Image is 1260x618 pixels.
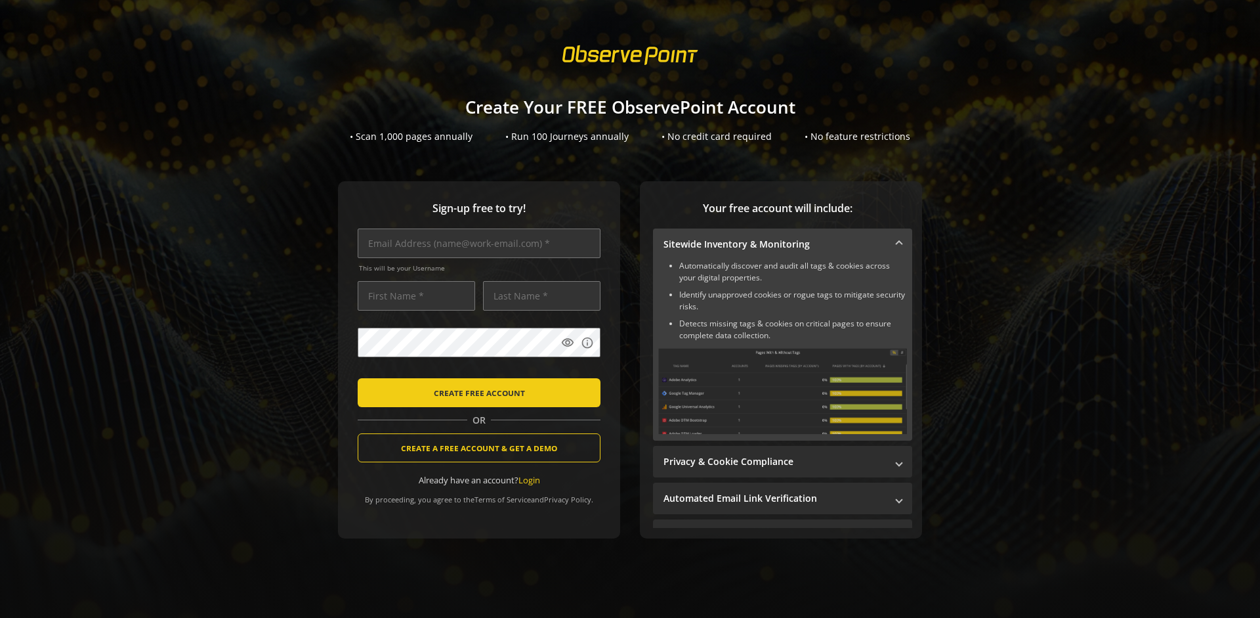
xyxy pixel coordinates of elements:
[359,263,600,273] span: This will be your Username
[661,130,772,143] div: • No credit card required
[653,446,912,477] mat-expansion-panel-header: Privacy & Cookie Compliance
[581,336,594,349] mat-icon: info
[653,519,912,551] mat-expansion-panel-header: Performance Monitoring with Web Vitals
[350,130,472,143] div: • Scan 1,000 pages annually
[358,486,600,504] div: By proceeding, you agree to the and .
[653,229,912,260] mat-expansion-panel-header: Sitewide Inventory & Monitoring
[653,260,912,441] div: Sitewide Inventory & Monitoring
[653,201,902,216] span: Your free account will include:
[544,495,591,504] a: Privacy Policy
[467,414,491,427] span: OR
[679,318,907,342] li: Detects missing tags & cookies on critical pages to ensure complete data collection.
[358,378,600,407] button: CREATE FREE ACCOUNT
[401,436,557,460] span: CREATE A FREE ACCOUNT & GET A DEMO
[358,201,600,216] span: Sign-up free to try!
[663,492,886,505] mat-panel-title: Automated Email Link Verification
[358,474,600,487] div: Already have an account?
[358,281,475,311] input: First Name *
[561,336,574,349] mat-icon: visibility
[358,433,600,462] button: CREATE A FREE ACCOUNT & GET A DEMO
[679,289,907,313] li: Identify unapproved cookies or rogue tags to mitigate security risks.
[663,455,886,468] mat-panel-title: Privacy & Cookie Compliance
[805,130,910,143] div: • No feature restrictions
[658,348,907,434] img: Sitewide Inventory & Monitoring
[653,483,912,514] mat-expansion-panel-header: Automated Email Link Verification
[663,238,886,251] mat-panel-title: Sitewide Inventory & Monitoring
[434,381,525,405] span: CREATE FREE ACCOUNT
[505,130,629,143] div: • Run 100 Journeys annually
[358,229,600,258] input: Email Address (name@work-email.com) *
[518,474,540,486] a: Login
[679,260,907,284] li: Automatically discover and audit all tags & cookies across your digital properties.
[474,495,531,504] a: Terms of Service
[483,281,600,311] input: Last Name *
